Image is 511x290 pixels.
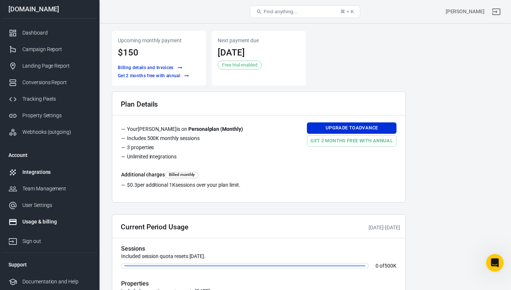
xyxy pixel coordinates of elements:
[54,79,141,95] div: no I think that's it thank you!
[121,125,249,135] li: Your [PERSON_NAME] is on
[6,101,120,131] div: Thank you for your kind words, Chealsea. Please feel free to reach out anytime if you need furthe...
[127,182,137,188] span: $0.3
[3,124,97,140] a: Webhooks (outgoing)
[22,95,91,103] div: Tracking Pixels
[12,196,115,218] div: Thank you for your kind feedback, Chealsea. I am here whenever you need further assistance.
[23,223,29,229] button: Gif picker
[488,3,505,21] a: Sign out
[376,263,378,269] span: 0
[11,223,17,229] button: Emoji picker
[5,3,19,17] button: go back
[22,112,91,119] div: Property Settings
[121,181,396,190] li: per additional sessions over your plan limit.
[121,253,396,260] p: Included session quota resets [DATE].
[3,256,97,273] li: Support
[385,225,400,230] time: 2025-09-20T11:51:04-04:00
[125,220,138,232] button: Send a message…
[22,237,91,245] div: Sign out
[118,37,200,44] p: Upcoming monthly payment
[36,7,62,12] h1: AnyTrack
[250,6,360,18] button: Find anything...⌘ + K
[21,4,33,16] img: Profile image for AnyTrack
[22,185,91,193] div: Team Management
[3,91,97,107] a: Tracking Pixels
[3,74,97,91] a: Conversions Report
[6,79,141,101] div: Chealsea says…
[118,47,138,58] span: $150
[121,171,396,178] h6: Additional charges
[3,6,97,12] div: [DOMAIN_NAME]
[307,135,396,147] a: Get 2 months free with annual
[22,79,91,86] div: Conversions Report
[121,280,396,287] h5: Properties
[3,58,97,74] a: Landing Page Report
[486,254,504,272] iframe: Intercom live chat
[22,201,91,209] div: User Settings
[6,191,141,223] div: AnyTrack says…
[374,263,396,268] p: of
[22,46,91,53] div: Campaign Report
[93,137,141,186] div: heart eyes
[307,122,396,134] a: Upgrade toAdvance
[22,62,91,70] div: Landing Page Report
[384,263,396,269] span: 500K
[129,3,142,16] div: Close
[22,218,91,226] div: Usage & billing
[6,207,141,220] textarea: Message…
[116,64,184,72] button: Billing details and Invoices
[121,223,188,231] h2: Current Period Usage
[6,191,120,222] div: Thank you for your kind feedback, Chealsea. I am here whenever you need further assistance.
[121,100,158,108] h2: Plan Details
[116,72,191,80] a: Get 2 months free with annual
[12,105,115,127] div: Thank you for your kind words, Chealsea. Please feel free to reach out anytime if you need furthe...
[167,172,196,178] span: Billed monthly
[3,164,97,180] a: Integrations
[60,83,135,90] div: no I think that's it thank you!
[115,3,129,17] button: Home
[6,101,141,137] div: AnyTrack says…
[3,230,97,250] a: Sign out
[121,153,249,162] li: Unlimited integrations
[218,47,245,58] time: 2025-09-20T11:51:04-04:00
[369,225,384,230] time: 2025-09-06T11:34:15-04:00
[3,25,97,41] a: Dashboard
[369,225,400,230] span: -
[22,128,91,136] div: Webhooks (outgoing)
[220,61,260,69] span: Free trial enabled
[3,107,97,124] a: Property Settings
[3,180,97,197] a: Team Management
[6,137,141,191] div: Chealsea says…
[3,214,97,230] a: Usage & billing
[3,197,97,214] a: User Settings
[3,146,97,164] li: Account
[169,182,175,188] span: 1K
[446,8,485,15] div: Account id: txVnG5a9
[22,29,91,37] div: Dashboard
[98,146,135,181] div: heart eyes
[121,135,249,144] li: Includes 500K monthly sessions
[3,41,97,58] a: Campaign Report
[22,278,91,286] div: Documentation and Help
[340,9,354,14] div: ⌘ + K
[264,9,297,14] span: Find anything...
[22,168,91,176] div: Integrations
[121,245,396,253] h5: Sessions
[188,126,243,132] strong: Personal plan ( Monthly )
[35,223,41,229] button: Upload attachment
[218,37,300,44] p: Next payment due
[47,223,52,229] button: Start recording
[12,40,135,68] div: Chealsea, would you like me to help you with any other aspects of your SamCart integration setup ...
[121,144,249,153] li: 3 properties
